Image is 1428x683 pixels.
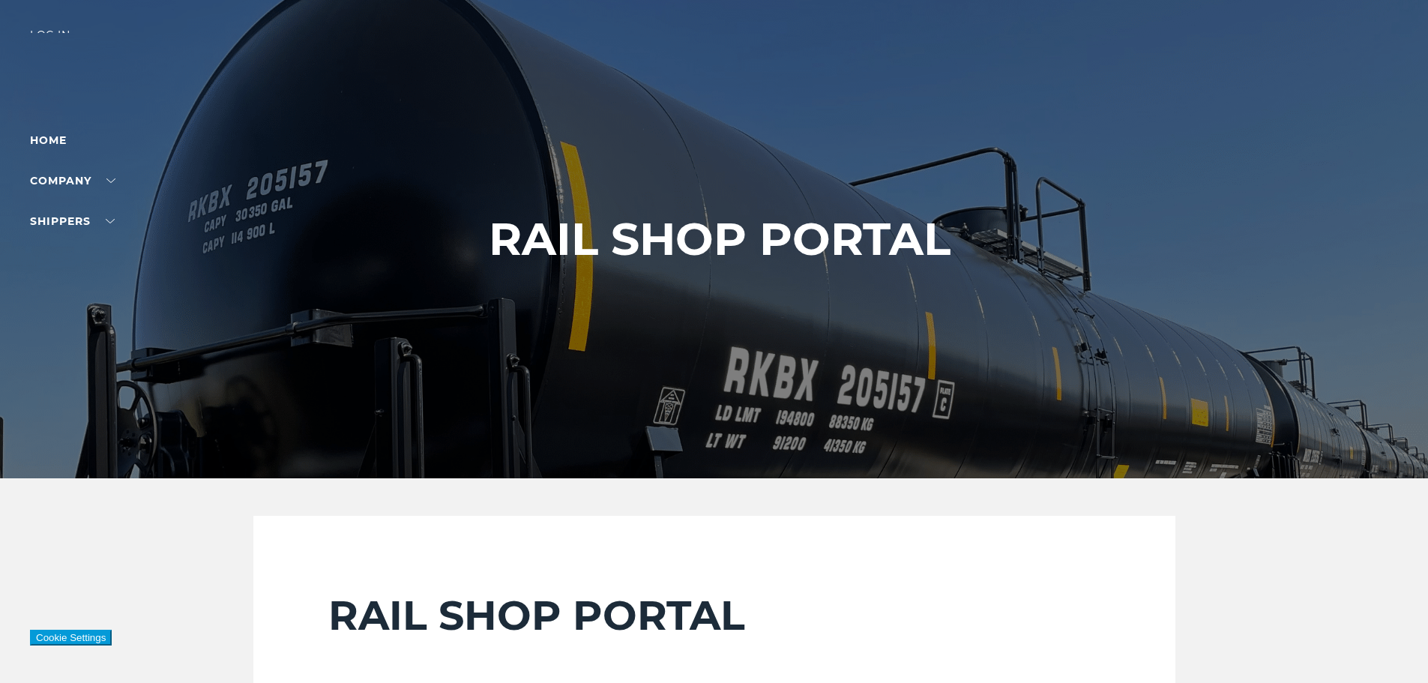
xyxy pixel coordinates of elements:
h2: RAIL SHOP PORTAL [328,591,1100,640]
button: Cookie Settings [30,630,112,646]
img: kbx logo [658,30,771,96]
a: SHIPPERS [30,214,115,228]
div: Log in [30,30,90,52]
a: Home [30,133,67,147]
h1: RAIL SHOP PORTAL [489,214,951,265]
a: Company [30,174,115,187]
